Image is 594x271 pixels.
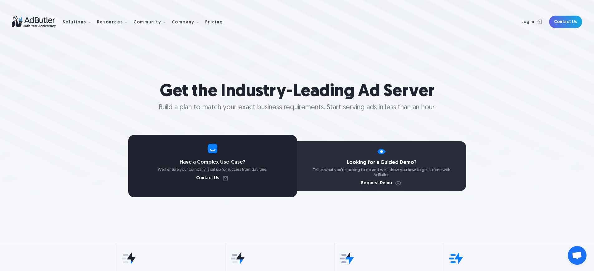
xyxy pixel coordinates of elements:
[297,168,466,177] p: Tell us what you're looking to do and we'll show you how to get it done with AdButler.
[172,20,195,25] div: Company
[361,181,402,185] a: Request Demo
[133,20,161,25] div: Community
[549,16,582,28] a: Contact Us
[133,12,171,32] div: Community
[205,19,228,25] a: Pricing
[196,176,229,180] a: Contact Us
[63,12,96,32] div: Solutions
[97,20,123,25] div: Resources
[63,20,86,25] div: Solutions
[505,16,545,28] a: Log In
[97,12,133,32] div: Resources
[297,160,466,165] h4: Looking for a Guided Demo?
[128,160,297,165] h4: Have a Complex Use-Case?
[172,12,204,32] div: Company
[568,246,587,265] a: Open chat
[128,167,297,172] p: We’ll ensure your company is set up for success from day one.
[205,20,223,25] div: Pricing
